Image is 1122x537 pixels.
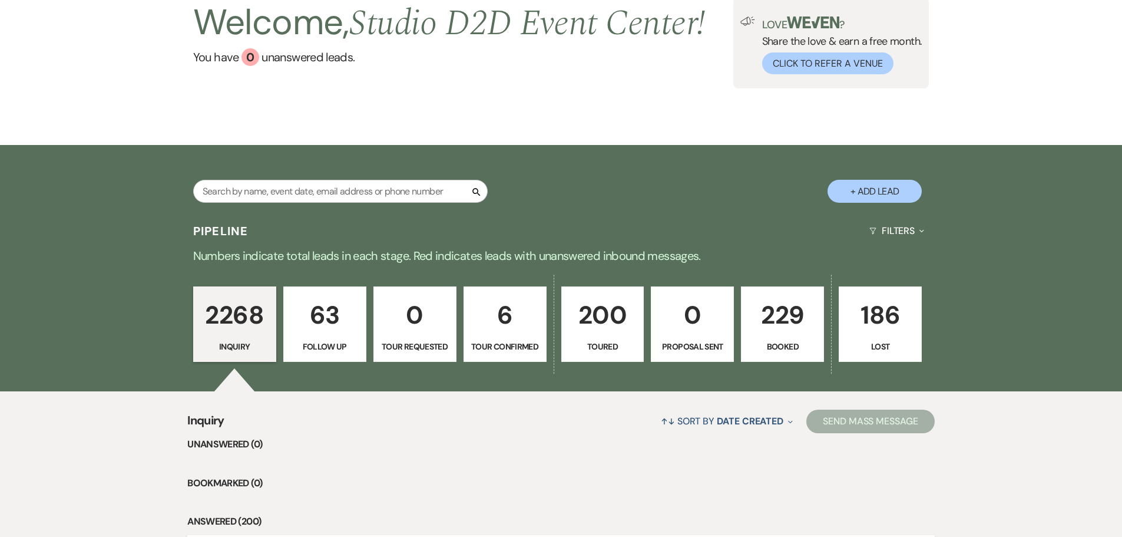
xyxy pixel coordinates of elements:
[740,17,755,26] img: loud-speaker-illustration.svg
[193,223,249,239] h3: Pipeline
[381,340,449,353] p: Tour Requested
[839,286,922,362] a: 186Lost
[373,286,456,362] a: 0Tour Requested
[741,286,824,362] a: 229Booked
[755,17,922,74] div: Share the love & earn a free month.
[471,295,539,335] p: 6
[464,286,547,362] a: 6Tour Confirmed
[651,286,734,362] a: 0Proposal Sent
[865,215,929,246] button: Filters
[762,17,922,30] p: Love ?
[187,514,935,529] li: Answered (200)
[787,17,839,28] img: weven-logo-green.svg
[187,476,935,491] li: Bookmarked (0)
[806,410,935,433] button: Send Mass Message
[658,340,726,353] p: Proposal Sent
[569,340,637,353] p: Toured
[241,48,259,66] div: 0
[291,340,359,353] p: Follow Up
[201,295,269,335] p: 2268
[283,286,366,362] a: 63Follow Up
[828,180,922,203] button: + Add Lead
[291,295,359,335] p: 63
[193,286,276,362] a: 2268Inquiry
[569,295,637,335] p: 200
[749,340,816,353] p: Booked
[661,415,675,427] span: ↑↓
[381,295,449,335] p: 0
[656,406,797,437] button: Sort By Date Created
[762,52,893,74] button: Click to Refer a Venue
[193,48,706,66] a: You have 0 unanswered leads.
[717,415,783,427] span: Date Created
[137,246,985,265] p: Numbers indicate total leads in each stage. Red indicates leads with unanswered inbound messages.
[187,411,224,437] span: Inquiry
[749,295,816,335] p: 229
[561,286,644,362] a: 200Toured
[471,340,539,353] p: Tour Confirmed
[846,295,914,335] p: 186
[658,295,726,335] p: 0
[846,340,914,353] p: Lost
[201,340,269,353] p: Inquiry
[193,180,488,203] input: Search by name, event date, email address or phone number
[187,437,935,452] li: Unanswered (0)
